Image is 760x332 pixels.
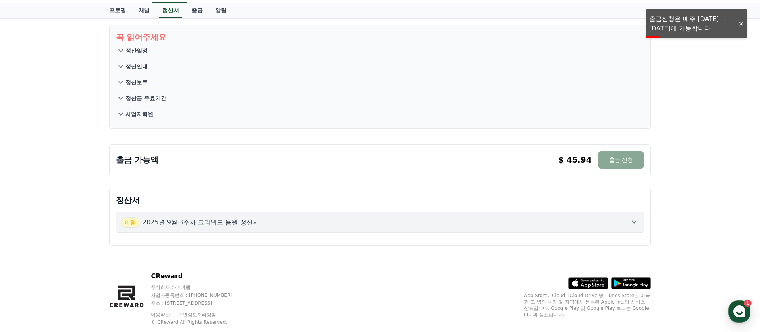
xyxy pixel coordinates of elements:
[102,251,152,271] a: 설정
[125,63,148,70] p: 정산안내
[116,106,644,122] button: 사업자회원
[598,151,644,169] button: 출금 신청
[116,90,644,106] button: 정산금 유효기간
[25,263,30,269] span: 홈
[151,292,247,298] p: 사업자등록번호 : [PHONE_NUMBER]
[558,154,591,165] p: $ 45.94
[151,312,176,317] a: 이용약관
[52,251,102,271] a: 1대화
[185,3,209,18] a: 출금
[151,284,247,290] p: 주식회사 와이피랩
[121,217,139,228] span: 이월
[116,43,644,59] button: 정산일정
[103,3,132,18] a: 프로필
[116,195,644,206] p: 정산서
[72,263,82,269] span: 대화
[2,251,52,271] a: 홈
[80,250,83,257] span: 1
[132,3,156,18] a: 채널
[125,78,148,86] p: 정산보류
[151,271,247,281] p: CReward
[524,292,651,318] p: App Store, iCloud, iCloud Drive 및 iTunes Store는 미국과 그 밖의 나라 및 지역에서 등록된 Apple Inc.의 서비스 상표입니다. Goo...
[116,59,644,74] button: 정산안내
[125,110,153,118] p: 사업자회원
[125,47,148,55] p: 정산일정
[151,300,247,306] p: 주소 : [STREET_ADDRESS]
[151,319,247,325] p: © CReward All Rights Reserved.
[209,3,233,18] a: 알림
[125,94,166,102] p: 정산금 유효기간
[116,212,644,233] button: 이월 2025년 9월 3주차 크리워드 음원 정산서
[142,218,259,227] p: 2025년 9월 3주차 크리워드 음원 정산서
[116,74,644,90] button: 정산보류
[116,154,158,165] p: 출금 가능액
[178,312,216,317] a: 개인정보처리방침
[116,32,644,43] p: 꼭 읽어주세요
[122,263,132,269] span: 설정
[159,3,182,18] a: 정산서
